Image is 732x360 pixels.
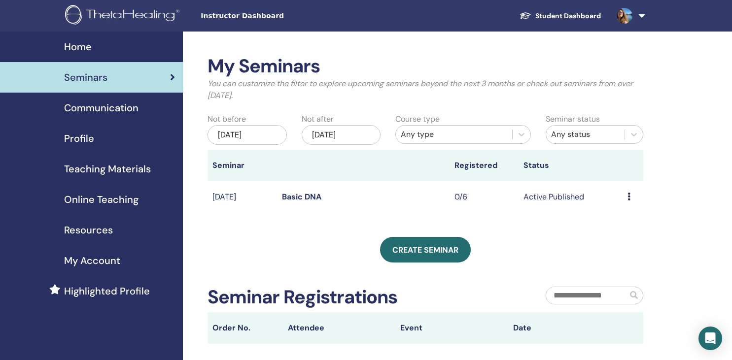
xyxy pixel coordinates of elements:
h2: Seminar Registrations [208,286,397,309]
p: You can customize the filter to explore upcoming seminars beyond the next 3 months or check out s... [208,78,643,101]
th: Attendee [283,312,396,344]
div: [DATE] [208,125,286,145]
th: Status [519,150,622,181]
span: Instructor Dashboard [201,11,349,21]
span: Home [64,39,92,54]
span: Online Teaching [64,192,139,207]
th: Event [395,312,508,344]
td: 0/6 [450,181,519,213]
img: logo.png [65,5,183,27]
a: Create seminar [380,237,471,262]
label: Seminar status [546,113,600,125]
th: Seminar [208,150,277,181]
h2: My Seminars [208,55,643,78]
img: default.jpg [617,8,632,24]
label: Course type [395,113,440,125]
span: Teaching Materials [64,162,151,176]
span: Create seminar [392,245,458,255]
span: Profile [64,131,94,146]
label: Not after [302,113,334,125]
div: Open Intercom Messenger [698,327,722,350]
th: Registered [450,150,519,181]
a: Student Dashboard [512,7,609,25]
th: Date [508,312,621,344]
div: [DATE] [302,125,381,145]
span: Resources [64,223,113,237]
td: Active Published [519,181,622,213]
div: Any type [401,129,507,140]
span: My Account [64,253,120,268]
img: graduation-cap-white.svg [520,11,531,20]
th: Order No. [208,312,282,344]
div: Any status [551,129,620,140]
a: Basic DNA [282,192,321,202]
label: Not before [208,113,246,125]
td: [DATE] [208,181,277,213]
span: Seminars [64,70,107,85]
span: Highlighted Profile [64,284,150,298]
span: Communication [64,100,139,115]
